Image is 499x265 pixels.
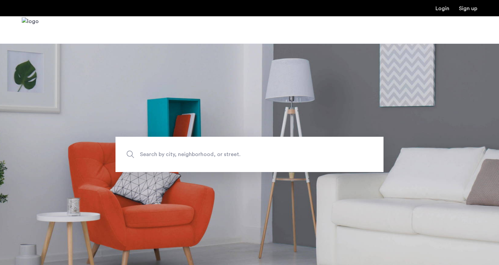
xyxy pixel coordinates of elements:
a: Cazamio Logo [22,17,39,43]
a: Registration [459,6,477,11]
span: Search by city, neighborhood, or street. [140,150,327,159]
a: Login [435,6,449,11]
img: logo [22,17,39,43]
input: Apartment Search [115,137,384,172]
